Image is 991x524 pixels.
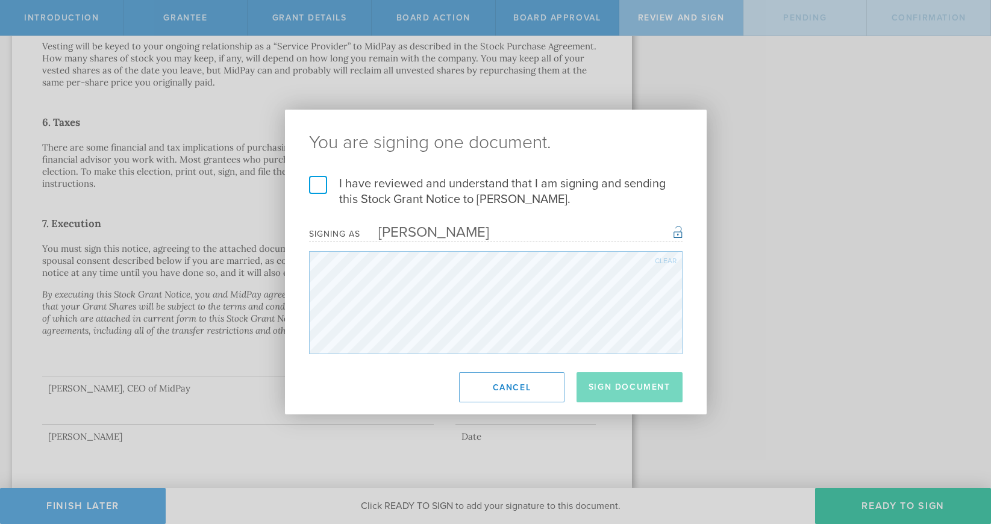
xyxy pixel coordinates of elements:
[309,229,360,239] div: Signing as
[360,223,489,241] div: [PERSON_NAME]
[309,134,683,152] ng-pluralize: You are signing one document.
[577,372,683,402] button: Sign Document
[459,372,564,402] button: Cancel
[931,430,991,488] iframe: Chat Widget
[309,176,683,207] label: I have reviewed and understand that I am signing and sending this Stock Grant Notice to [PERSON_N...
